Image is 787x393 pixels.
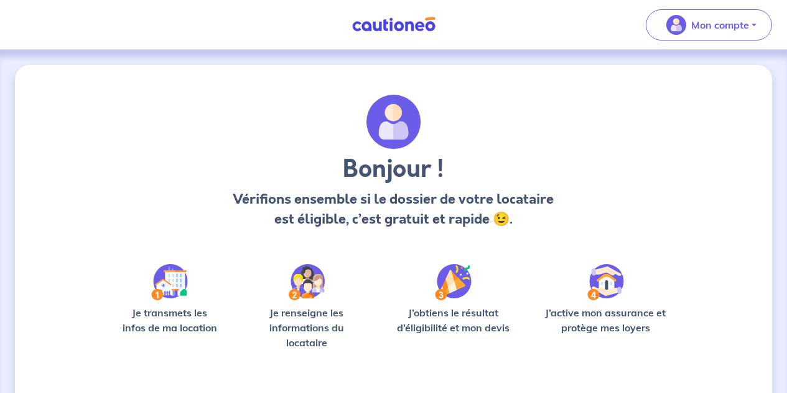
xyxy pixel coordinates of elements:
p: J’obtiens le résultat d’éligibilité et mon devis [388,305,518,335]
p: Je transmets les infos de ma location [114,305,225,335]
img: /static/f3e743aab9439237c3e2196e4328bba9/Step-3.svg [435,264,472,300]
img: Cautioneo [347,17,440,32]
img: /static/c0a346edaed446bb123850d2d04ad552/Step-2.svg [289,264,325,300]
p: J’active mon assurance et protège mes loyers [538,305,673,335]
p: Mon compte [691,17,749,32]
img: /static/bfff1cf634d835d9112899e6a3df1a5d/Step-4.svg [587,264,624,300]
img: archivate [366,95,421,149]
p: Je renseigne les informations du locataire [244,305,368,350]
h3: Bonjour ! [231,154,556,184]
img: illu_account_valid_menu.svg [666,15,686,35]
img: /static/90a569abe86eec82015bcaae536bd8e6/Step-1.svg [151,264,188,300]
p: Vérifions ensemble si le dossier de votre locataire est éligible, c’est gratuit et rapide 😉. [231,189,556,229]
button: illu_account_valid_menu.svgMon compte [646,9,772,40]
